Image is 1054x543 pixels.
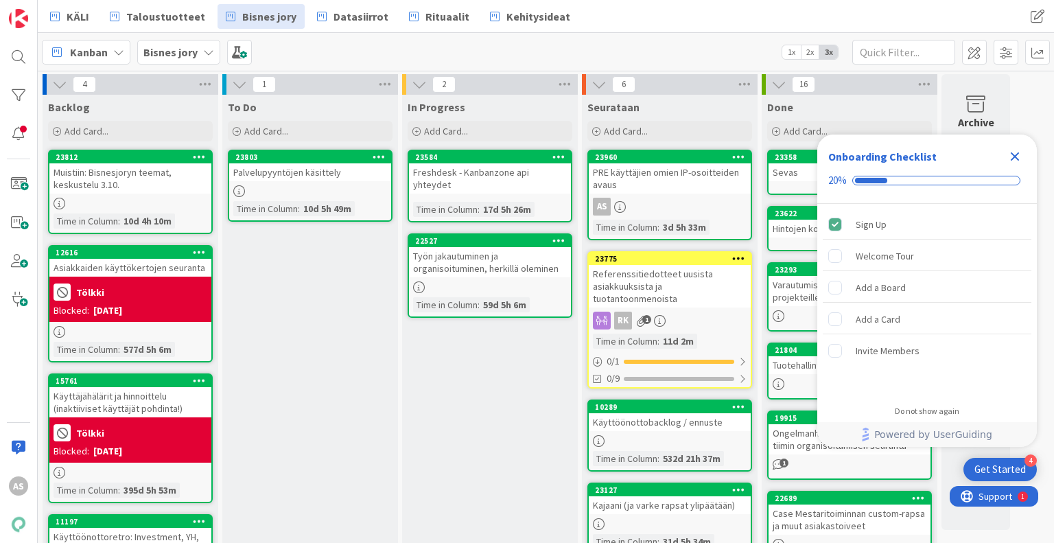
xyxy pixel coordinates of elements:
[775,413,930,423] div: 19915
[49,516,211,528] div: 11197
[823,304,1031,334] div: Add a Card is incomplete.
[823,241,1031,271] div: Welcome Tour is incomplete.
[852,40,955,65] input: Quick Filter...
[478,297,480,312] span: :
[589,401,751,413] div: 10289
[589,496,751,514] div: Kajaani (ja varke rapsat ylipäätään)
[828,174,1026,187] div: Checklist progress: 20%
[823,209,1031,240] div: Sign Up is complete.
[819,45,838,59] span: 3x
[769,207,930,220] div: 23622
[120,213,175,229] div: 10d 4h 10m
[595,402,751,412] div: 10289
[120,342,175,357] div: 577d 5h 6m
[409,163,571,194] div: Freshdesk - Kanbanzone api yhteydet
[49,163,211,194] div: Muistiin: Bisnesjoryn teemat, keskustelu 3.10.
[589,163,751,194] div: PRE käyttäjien omien IP-osoitteiden avaus
[589,253,751,308] div: 23775Referenssitiedotteet uusista asiakkuuksista ja tuotantoonmenoista
[589,151,751,194] div: 23960PRE käyttäjien omien IP-osoitteiden avaus
[9,476,28,496] div: AS
[824,422,1030,447] a: Powered by UserGuiding
[76,428,104,438] b: Tölkki
[589,198,751,216] div: AS
[769,163,930,181] div: Sevas
[769,412,930,424] div: 19915
[775,152,930,162] div: 23358
[49,259,211,277] div: Asiakkaiden käyttökertojen seuranta
[589,484,751,496] div: 23127
[828,174,847,187] div: 20%
[589,353,751,370] div: 0/1
[480,297,530,312] div: 59d 5h 6m
[93,303,122,318] div: [DATE]
[118,342,120,357] span: :
[244,125,288,137] span: Add Card...
[775,265,930,275] div: 23293
[242,8,296,25] span: Bisnes jory
[71,5,75,16] div: 1
[425,8,469,25] span: Rituaalit
[300,201,355,216] div: 10d 5h 49m
[56,152,211,162] div: 23812
[56,517,211,527] div: 11197
[769,424,930,454] div: Ongelmanhallinnan käytännöt ja CS-tiimin organisoitumisen seuranta
[769,151,930,181] div: 23358Sevas
[54,213,118,229] div: Time in Column
[769,220,930,238] div: Hintojen korotukset
[126,8,205,25] span: Taloustuotteet
[856,216,887,233] div: Sign Up
[657,334,659,349] span: :
[769,207,930,238] div: 23622Hintojen korotukset
[769,492,930,505] div: 22689
[54,303,89,318] div: Blocked:
[9,515,28,534] img: avatar
[409,151,571,194] div: 23584Freshdesk - Kanbanzone api yhteydet
[424,125,468,137] span: Add Card...
[73,76,96,93] span: 4
[593,198,611,216] div: AS
[659,451,724,466] div: 532d 21h 37m
[93,444,122,459] div: [DATE]
[856,279,906,296] div: Add a Board
[659,334,697,349] div: 11d 2m
[409,235,571,277] div: 22527Työn jakautuminen ja organisoituminen, herkillä oleminen
[817,135,1037,447] div: Checklist Container
[49,151,211,163] div: 23812
[784,125,828,137] span: Add Card...
[614,312,632,330] div: RK
[413,297,478,312] div: Time in Column
[482,4,578,29] a: Kehitysideat
[856,311,900,327] div: Add a Card
[143,45,198,59] b: Bisnes jory
[958,114,994,130] div: Archive
[49,151,211,194] div: 23812Muistiin: Bisnesjoryn teemat, keskustelu 3.10.
[769,276,930,306] div: Varautumissuunnitelma Kenno projekteille
[604,125,648,137] span: Add Card...
[70,44,108,60] span: Kanban
[409,151,571,163] div: 23584
[769,151,930,163] div: 23358
[792,76,815,93] span: 16
[506,8,570,25] span: Kehitysideat
[593,334,657,349] div: Time in Column
[65,125,108,137] span: Add Card...
[657,220,659,235] span: :
[589,253,751,265] div: 23775
[118,213,120,229] span: :
[415,152,571,162] div: 23584
[593,220,657,235] div: Time in Column
[229,151,391,181] div: 23803Palvelupyyntöjen käsittely
[593,451,657,466] div: Time in Column
[56,376,211,386] div: 15761
[49,246,211,259] div: 12616
[775,494,930,503] div: 22689
[856,343,920,359] div: Invite Members
[49,375,211,387] div: 15761
[612,76,635,93] span: 6
[54,444,89,459] div: Blocked:
[309,4,397,29] a: Datasiirrot
[409,235,571,247] div: 22527
[9,9,28,28] img: Visit kanbanzone.com
[823,336,1031,366] div: Invite Members is incomplete.
[480,202,535,217] div: 17d 5h 26m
